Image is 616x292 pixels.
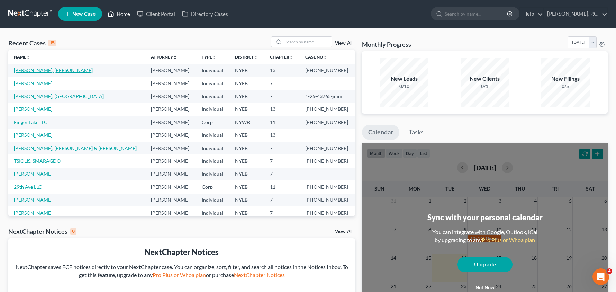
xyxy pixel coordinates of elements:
[335,229,352,234] a: View All
[72,11,96,17] span: New Case
[264,142,300,154] td: 7
[264,116,300,129] td: 11
[173,55,177,60] i: unfold_more
[482,237,535,243] a: Pro Plus or Whoa plan
[14,119,47,125] a: Finger Lake LLC
[8,39,56,47] div: Recent Cases
[229,103,264,116] td: NYEB
[196,194,229,206] td: Individual
[202,54,216,60] a: Typeunfold_more
[300,154,355,167] td: [PHONE_NUMBER]
[196,90,229,103] td: Individual
[323,55,327,60] i: unfold_more
[14,106,52,112] a: [PERSON_NAME]
[145,194,196,206] td: [PERSON_NAME]
[445,7,508,20] input: Search by name...
[229,142,264,154] td: NYEB
[153,272,206,278] a: Pro Plus or Whoa plan
[14,247,350,257] div: NextChapter Notices
[362,125,399,140] a: Calendar
[402,125,430,140] a: Tasks
[229,129,264,141] td: NYEB
[461,83,509,90] div: 0/1
[283,37,332,47] input: Search by name...
[541,75,590,83] div: New Filings
[196,64,229,77] td: Individual
[229,77,264,90] td: NYEB
[305,54,327,60] a: Case Nounfold_more
[151,54,177,60] a: Attorneyunfold_more
[300,180,355,193] td: [PHONE_NUMBER]
[196,116,229,129] td: Corp
[335,41,352,46] a: View All
[145,168,196,180] td: [PERSON_NAME]
[134,8,179,20] a: Client Portal
[229,90,264,103] td: NYEB
[264,180,300,193] td: 11
[26,55,30,60] i: unfold_more
[300,206,355,219] td: [PHONE_NUMBER]
[427,212,543,223] div: Sync with your personal calendar
[229,64,264,77] td: NYEB
[229,168,264,180] td: NYEB
[14,145,137,151] a: [PERSON_NAME], [PERSON_NAME] & [PERSON_NAME]
[429,228,540,244] div: You can integrate with Google, Outlook, iCal by upgrading to any
[48,40,56,46] div: 15
[145,180,196,193] td: [PERSON_NAME]
[196,168,229,180] td: Individual
[229,206,264,219] td: NYEB
[541,83,590,90] div: 0/5
[104,8,134,20] a: Home
[264,90,300,103] td: 7
[196,129,229,141] td: Individual
[196,154,229,167] td: Individual
[300,194,355,206] td: [PHONE_NUMBER]
[14,54,30,60] a: Nameunfold_more
[380,83,428,90] div: 0/10
[264,64,300,77] td: 13
[196,142,229,154] td: Individual
[8,227,76,236] div: NextChapter Notices
[196,180,229,193] td: Corp
[145,154,196,167] td: [PERSON_NAME]
[14,197,52,203] a: [PERSON_NAME]
[254,55,258,60] i: unfold_more
[145,129,196,141] td: [PERSON_NAME]
[14,184,42,190] a: 29th Ave LLC
[264,154,300,167] td: 7
[14,210,52,216] a: [PERSON_NAME]
[14,93,104,99] a: [PERSON_NAME], [GEOGRAPHIC_DATA]
[300,103,355,116] td: [PHONE_NUMBER]
[14,67,93,73] a: [PERSON_NAME], [PERSON_NAME]
[14,263,350,279] div: NextChapter saves ECF notices directly to your NextChapter case. You can organize, sort, filter, ...
[196,206,229,219] td: Individual
[264,194,300,206] td: 7
[196,103,229,116] td: Individual
[145,103,196,116] td: [PERSON_NAME]
[300,142,355,154] td: [PHONE_NUMBER]
[264,168,300,180] td: 7
[264,206,300,219] td: 7
[196,77,229,90] td: Individual
[544,8,607,20] a: [PERSON_NAME], P.C.
[145,64,196,77] td: [PERSON_NAME]
[300,64,355,77] td: [PHONE_NUMBER]
[235,54,258,60] a: Districtunfold_more
[145,116,196,129] td: [PERSON_NAME]
[14,158,61,164] a: TSIOLIS, SMARAGDO
[145,142,196,154] td: [PERSON_NAME]
[14,132,52,138] a: [PERSON_NAME]
[607,268,612,274] span: 4
[300,90,355,103] td: 1-25-43765-jmm
[14,80,52,86] a: [PERSON_NAME]
[229,116,264,129] td: NYWB
[145,90,196,103] td: [PERSON_NAME]
[179,8,232,20] a: Directory Cases
[264,103,300,116] td: 13
[520,8,543,20] a: Help
[229,180,264,193] td: NYEB
[229,194,264,206] td: NYEB
[145,77,196,90] td: [PERSON_NAME]
[362,40,411,48] h3: Monthly Progress
[592,268,609,285] iframe: Intercom live chat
